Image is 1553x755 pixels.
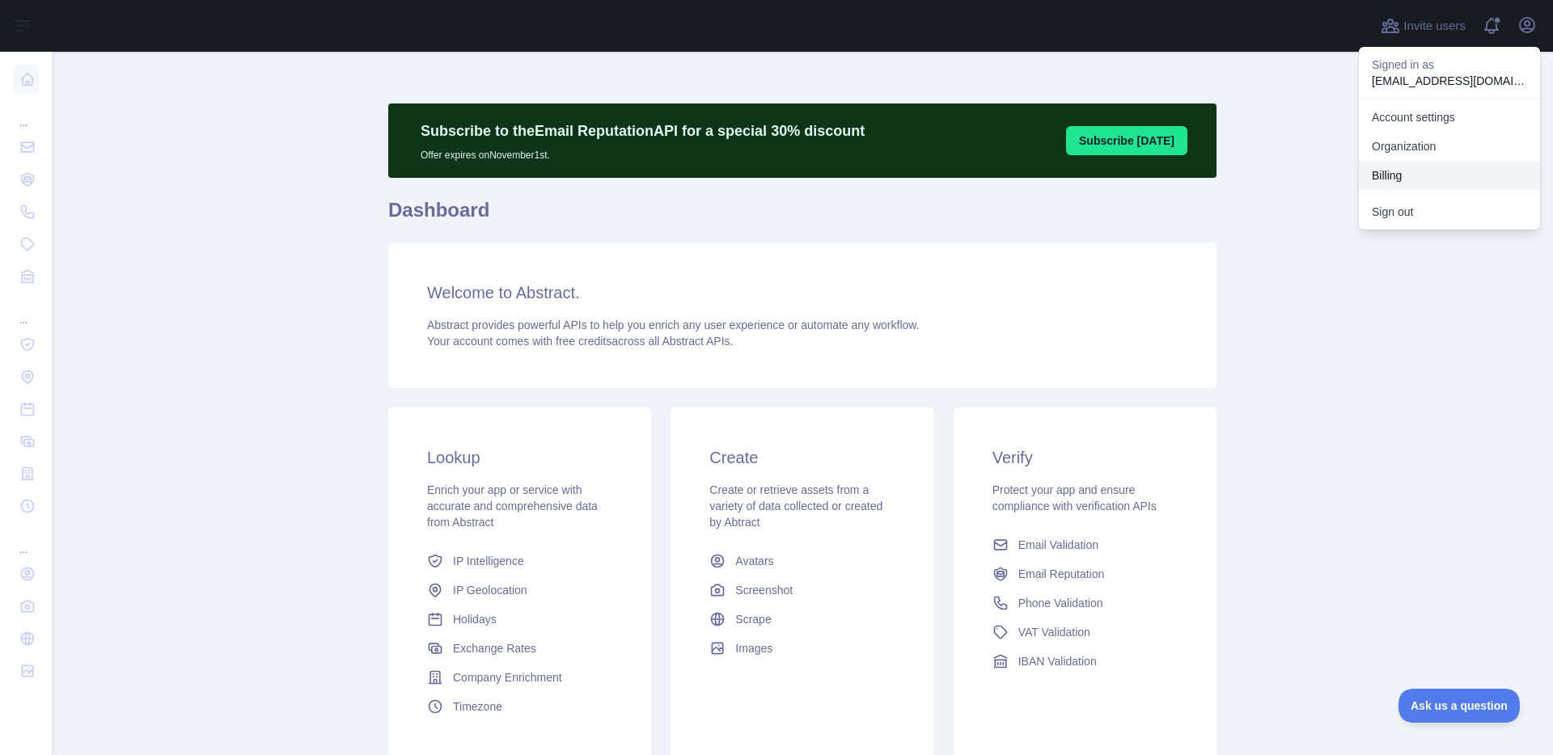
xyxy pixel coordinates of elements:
a: Screenshot [703,576,901,605]
div: ... [13,97,39,129]
div: ... [13,524,39,556]
span: Images [735,640,772,656]
p: [EMAIL_ADDRESS][DOMAIN_NAME] [1372,73,1527,89]
a: Avatars [703,546,901,576]
h3: Lookup [427,446,612,469]
span: VAT Validation [1018,624,1090,640]
span: Enrich your app or service with accurate and comprehensive data from Abstract [427,483,598,529]
span: Your account comes with across all Abstract APIs. [427,335,733,348]
h3: Welcome to Abstract. [427,281,1178,304]
a: Phone Validation [986,588,1184,618]
h3: Create [709,446,895,469]
button: Subscribe [DATE] [1066,126,1187,155]
a: Timezone [421,692,619,721]
iframe: Toggle Customer Support [1399,689,1521,723]
span: Timezone [453,698,502,715]
span: Protect your app and ensure compliance with verification APIs [992,483,1157,512]
span: Company Enrichment [453,669,562,685]
span: Create or retrieve assets from a variety of data collected or created by Abtract [709,483,882,529]
span: Avatars [735,553,773,569]
a: Email Validation [986,530,1184,559]
button: Invite users [1377,13,1469,39]
div: ... [13,294,39,327]
p: Subscribe to the Email Reputation API for a special 30 % discount [421,120,865,142]
span: Exchange Rates [453,640,536,656]
p: Offer expires on November 1st. [421,142,865,162]
span: free credits [556,335,611,348]
a: Account settings [1359,103,1540,132]
a: Scrape [703,605,901,634]
h3: Verify [992,446,1178,469]
a: Company Enrichment [421,663,619,692]
a: Email Reputation [986,559,1184,588]
span: Screenshot [735,582,793,598]
a: IP Intelligence [421,546,619,576]
a: IBAN Validation [986,647,1184,676]
button: Billing [1359,161,1540,190]
a: Images [703,634,901,663]
a: VAT Validation [986,618,1184,647]
span: IP Intelligence [453,553,524,569]
span: Holidays [453,611,497,627]
a: Holidays [421,605,619,634]
p: Signed in as [1372,57,1527,73]
a: IP Geolocation [421,576,619,605]
a: Organization [1359,132,1540,161]
span: Phone Validation [1018,595,1103,611]
span: Abstract provides powerful APIs to help you enrich any user experience or automate any workflow. [427,318,920,331]
span: IP Geolocation [453,582,527,598]
button: Sign out [1359,197,1540,226]
span: Invite users [1403,17,1466,36]
span: Email Reputation [1018,566,1105,582]
span: IBAN Validation [1018,653,1097,669]
a: Exchange Rates [421,634,619,663]
h1: Dashboard [388,197,1217,236]
span: Scrape [735,611,771,627]
span: Email Validation [1018,537,1098,553]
